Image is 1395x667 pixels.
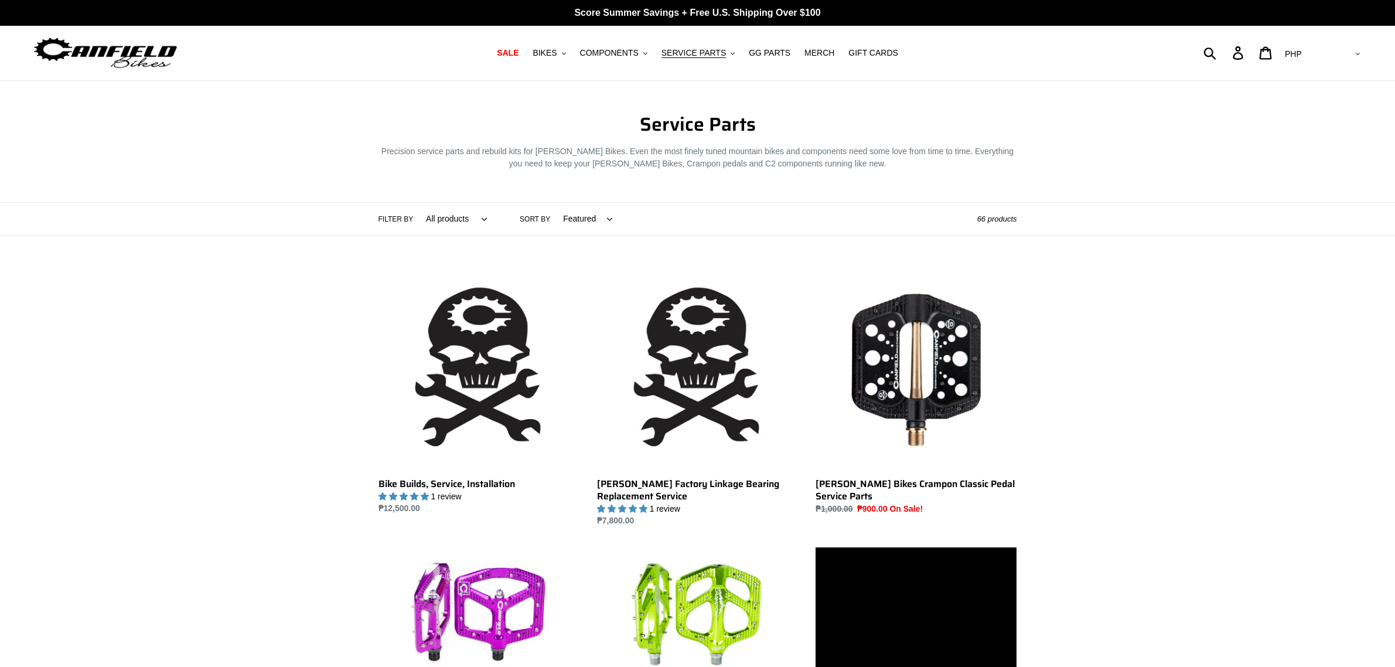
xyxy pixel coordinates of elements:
button: BIKES [527,45,571,61]
p: Precision service parts and rebuild kits for [PERSON_NAME] Bikes. Even the most finely tuned moun... [378,145,1017,170]
span: SALE [497,48,519,58]
span: COMPONENTS [580,48,639,58]
img: Canfield Bikes [32,35,179,72]
span: GIFT CARDS [848,48,898,58]
button: COMPONENTS [574,45,653,61]
label: Sort by [520,214,550,224]
a: GIFT CARDS [843,45,904,61]
span: 66 products [977,215,1017,223]
span: GG PARTS [749,48,790,58]
input: Search [1210,40,1240,66]
span: BIKES [533,48,557,58]
label: Filter by [378,214,414,224]
span: MERCH [804,48,834,58]
span: SERVICE PARTS [661,48,726,58]
span: Service Parts [640,110,756,139]
a: MERCH [799,45,840,61]
a: SALE [491,45,524,61]
a: GG PARTS [743,45,796,61]
button: SERVICE PARTS [656,45,741,61]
